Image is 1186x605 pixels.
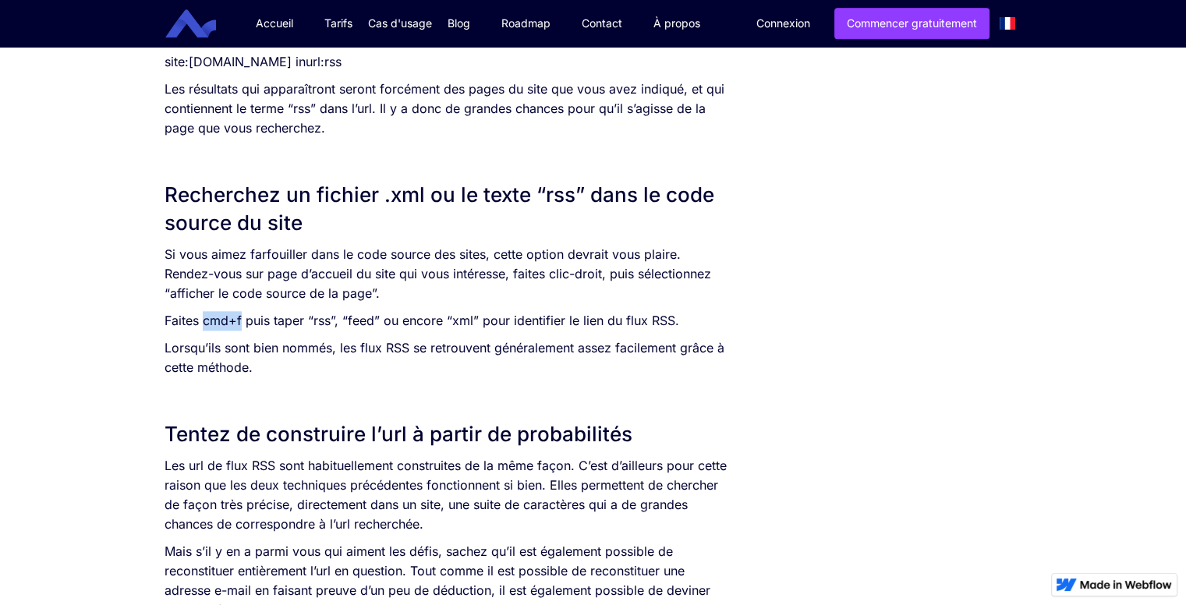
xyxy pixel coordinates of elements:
[368,16,432,31] div: Cas d'usage
[745,9,822,38] a: Connexion
[165,420,731,448] h2: Tentez de construire l’url à partir de probabilités
[165,146,731,165] p: ‍
[165,181,731,237] h2: Recherchez un fichier .xml ou le texte “rss” dans le code source du site
[165,245,731,303] p: Si vous aimez farfouiller dans le code source des sites, cette option devrait vous plaire. Rendez...
[165,80,731,138] p: Les résultats qui apparaîtront seront forcément des pages du site que vous avez indiqué, et qui c...
[165,456,731,534] p: Les url de flux RSS sont habituellement construites de la même façon. C’est d’ailleurs pour cette...
[834,8,990,39] a: Commencer gratuitement
[165,385,731,405] p: ‍
[177,9,228,38] a: home
[165,338,731,377] p: Lorsqu’ils sont bien nommés, les flux RSS se retrouvent généralement assez facilement grâce à cet...
[1080,580,1172,589] img: Made in Webflow
[165,52,731,72] p: site:[DOMAIN_NAME] inurl:rss
[165,311,731,331] p: Faites cmd+f puis taper “rss”, “feed” ou encore “xml” pour identifier le lien du flux RSS.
